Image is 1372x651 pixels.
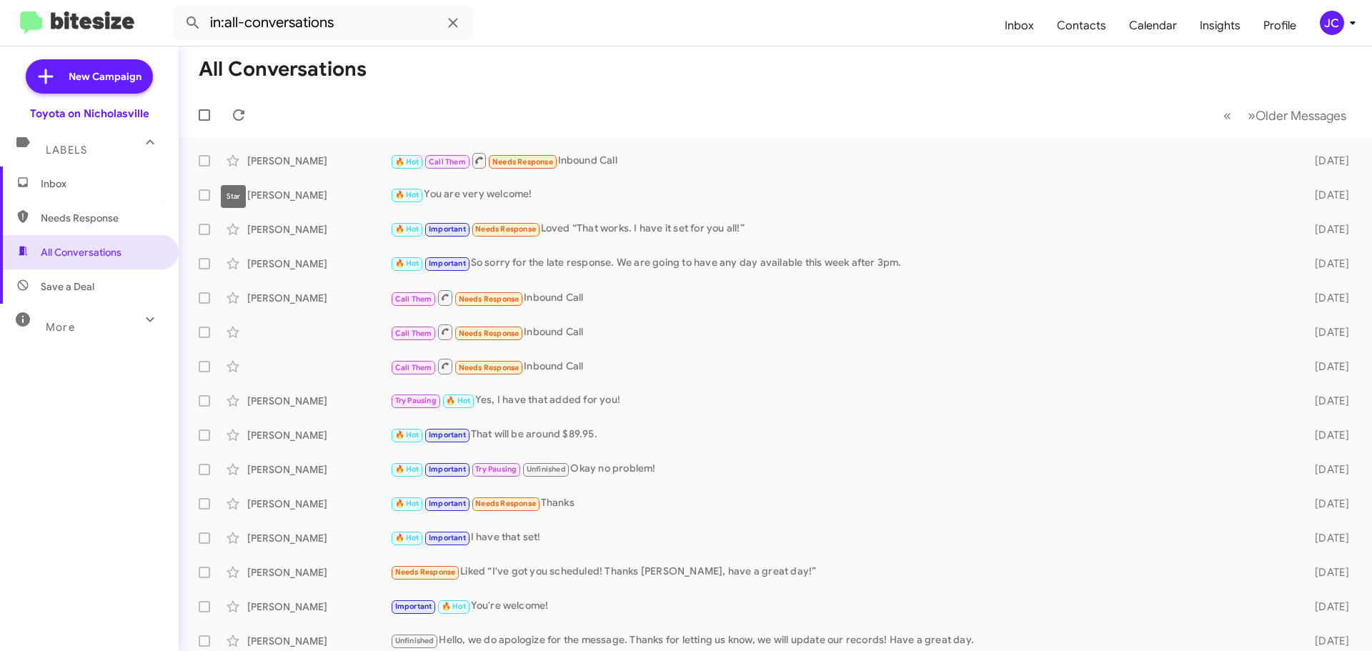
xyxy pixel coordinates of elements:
[475,499,536,508] span: Needs Response
[395,602,432,611] span: Important
[390,632,1292,649] div: Hello, we do apologize for the message. Thanks for letting us know, we will update our records! H...
[429,464,466,474] span: Important
[429,533,466,542] span: Important
[173,6,473,40] input: Search
[475,224,536,234] span: Needs Response
[247,291,390,305] div: [PERSON_NAME]
[390,530,1292,546] div: I have that set!
[41,211,162,225] span: Needs Response
[41,279,94,294] span: Save a Deal
[1292,497,1361,511] div: [DATE]
[390,357,1292,375] div: Inbound Call
[1292,634,1361,648] div: [DATE]
[1292,462,1361,477] div: [DATE]
[395,363,432,372] span: Call Them
[390,427,1292,443] div: That will be around $89.95.
[1045,5,1118,46] a: Contacts
[247,428,390,442] div: [PERSON_NAME]
[1118,5,1188,46] a: Calendar
[199,58,367,81] h1: All Conversations
[1223,106,1231,124] span: «
[390,151,1292,169] div: Inbound Call
[1292,325,1361,339] div: [DATE]
[46,144,87,156] span: Labels
[26,59,153,94] a: New Campaign
[247,154,390,168] div: [PERSON_NAME]
[492,157,553,167] span: Needs Response
[395,294,432,304] span: Call Them
[395,430,419,439] span: 🔥 Hot
[221,185,246,208] div: Star
[429,224,466,234] span: Important
[395,567,456,577] span: Needs Response
[1248,106,1256,124] span: »
[1292,188,1361,202] div: [DATE]
[41,245,121,259] span: All Conversations
[1215,101,1240,130] button: Previous
[247,531,390,545] div: [PERSON_NAME]
[395,190,419,199] span: 🔥 Hot
[1292,565,1361,580] div: [DATE]
[527,464,566,474] span: Unfinished
[247,257,390,271] div: [PERSON_NAME]
[395,499,419,508] span: 🔥 Hot
[390,495,1292,512] div: Thanks
[429,430,466,439] span: Important
[390,221,1292,237] div: Loved “That works. I have it set for you all!”
[1292,394,1361,408] div: [DATE]
[30,106,149,121] div: Toyota on Nicholasville
[446,396,470,405] span: 🔥 Hot
[1252,5,1308,46] a: Profile
[1188,5,1252,46] a: Insights
[247,600,390,614] div: [PERSON_NAME]
[459,294,520,304] span: Needs Response
[395,157,419,167] span: 🔥 Hot
[395,259,419,268] span: 🔥 Hot
[1292,359,1361,374] div: [DATE]
[41,177,162,191] span: Inbox
[247,462,390,477] div: [PERSON_NAME]
[390,461,1292,477] div: Okay no problem!
[1239,101,1355,130] button: Next
[1292,222,1361,237] div: [DATE]
[1308,11,1356,35] button: JC
[395,464,419,474] span: 🔥 Hot
[429,157,466,167] span: Call Them
[442,602,466,611] span: 🔥 Hot
[1292,257,1361,271] div: [DATE]
[395,224,419,234] span: 🔥 Hot
[1256,108,1346,124] span: Older Messages
[247,634,390,648] div: [PERSON_NAME]
[395,329,432,338] span: Call Them
[247,188,390,202] div: [PERSON_NAME]
[429,499,466,508] span: Important
[1320,11,1344,35] div: JC
[390,187,1292,203] div: You are very welcome!
[390,323,1292,341] div: Inbound Call
[1292,154,1361,168] div: [DATE]
[993,5,1045,46] a: Inbox
[459,363,520,372] span: Needs Response
[395,533,419,542] span: 🔥 Hot
[1216,101,1355,130] nav: Page navigation example
[395,396,437,405] span: Try Pausing
[390,255,1292,272] div: So sorry for the late response. We are going to have any day available this week after 3pm.
[475,464,517,474] span: Try Pausing
[1292,428,1361,442] div: [DATE]
[247,565,390,580] div: [PERSON_NAME]
[390,289,1292,307] div: Inbound Call
[247,222,390,237] div: [PERSON_NAME]
[395,636,434,645] span: Unfinished
[1292,291,1361,305] div: [DATE]
[247,394,390,408] div: [PERSON_NAME]
[247,497,390,511] div: [PERSON_NAME]
[390,564,1292,580] div: Liked “I've got you scheduled! Thanks [PERSON_NAME], have a great day!”
[46,321,75,334] span: More
[1292,600,1361,614] div: [DATE]
[429,259,466,268] span: Important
